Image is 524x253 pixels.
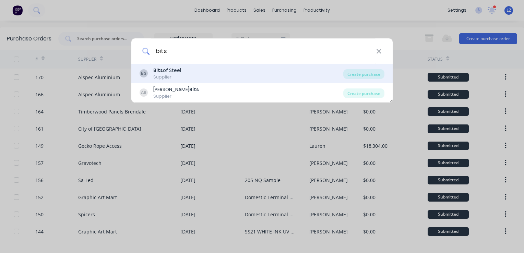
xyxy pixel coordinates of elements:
[153,93,199,99] div: Supplier
[153,86,199,93] div: [PERSON_NAME]
[153,67,181,74] div: of Steel
[343,88,384,98] div: Create purchase
[189,86,199,93] b: Bits
[343,69,384,79] div: Create purchase
[140,69,148,77] div: BS
[140,88,148,97] div: AB
[153,74,181,80] div: Supplier
[153,67,163,74] b: Bits
[150,38,376,64] input: Enter a supplier name to create a new order...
